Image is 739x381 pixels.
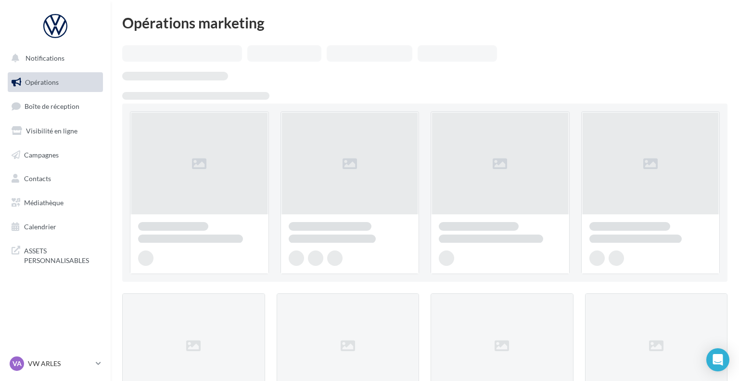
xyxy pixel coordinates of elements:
[122,15,727,30] div: Opérations marketing
[6,145,105,165] a: Campagnes
[24,174,51,183] span: Contacts
[24,244,99,265] span: ASSETS PERSONNALISABLES
[25,54,64,62] span: Notifications
[6,121,105,141] a: Visibilité en ligne
[706,348,729,371] div: Open Intercom Messenger
[8,355,103,373] a: VA VW ARLES
[24,150,59,158] span: Campagnes
[6,169,105,189] a: Contacts
[6,193,105,213] a: Médiathèque
[13,359,22,368] span: VA
[24,198,64,207] span: Médiathèque
[6,96,105,117] a: Boîte de réception
[6,240,105,269] a: ASSETS PERSONNALISABLES
[25,78,59,86] span: Opérations
[25,102,79,110] span: Boîte de réception
[6,72,105,92] a: Opérations
[28,359,92,368] p: VW ARLES
[6,48,101,68] button: Notifications
[24,223,56,231] span: Calendrier
[26,127,77,135] span: Visibilité en ligne
[6,217,105,237] a: Calendrier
